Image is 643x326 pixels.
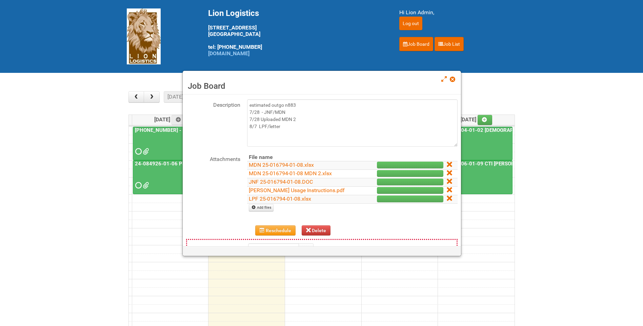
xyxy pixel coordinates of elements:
[399,8,517,17] div: Hi Lion Admin,
[135,149,140,154] span: Requested
[188,81,456,91] h3: Job Board
[399,17,422,30] input: Log out
[247,154,350,161] th: File name
[208,50,249,57] a: [DOMAIN_NAME]
[186,154,240,163] label: Attachments
[249,196,311,202] a: LPF 25-016794-01-08.xlsx
[143,149,147,154] span: MDN 25-032854-01-08 Left overs.xlsx MOR 25-032854-01-08.xlsm 25_032854_01_LABELS_Lion.xlsx MDN 25...
[134,161,232,167] a: 24-084926-01-06 Pack Collab Wand Tint
[255,225,296,236] button: Reschedule
[439,127,513,161] a: 25-039404-01-02 [DEMOGRAPHIC_DATA] Wet Shave SQM
[187,243,241,253] label: Start
[249,204,274,211] a: Add files
[208,8,382,57] div: [STREET_ADDRESS] [GEOGRAPHIC_DATA] tel: [PHONE_NUMBER]
[186,99,240,109] label: Description
[439,160,513,194] a: 25-016806-01-09 CTI [PERSON_NAME] Bar Superior HUT
[247,99,458,147] textarea: estimated outgo n883 7/28 - JNF/MDN 7/28 Uploaded MDN 2 8/7 LPF/letter
[172,115,186,125] a: Add an event
[460,116,493,123] span: [DATE]
[134,127,214,133] a: [PHONE_NUMBER] - R+F InnoCPT
[208,8,259,18] span: Lion Logistics
[133,160,206,194] a: 24-084926-01-06 Pack Collab Wand Tint
[249,170,332,177] a: MDN 25-016794-01-08 MDN 2.xlsx
[249,162,314,168] a: MDN 25-016794-01-08.xlsx
[133,127,206,161] a: [PHONE_NUMBER] - R+F InnoCPT
[249,179,313,185] a: JNF 25-016794-01-08.DOC
[439,127,577,133] a: 25-039404-01-02 [DEMOGRAPHIC_DATA] Wet Shave SQM
[435,37,464,51] a: Job List
[399,37,433,51] a: Job Board
[299,243,314,254] button: Calendar
[302,225,331,236] button: Delete
[143,183,147,188] span: grp 1001 2..jpg group 1001 1..jpg MOR 24-084926-01-08.xlsm Labels 24-084926-01-06 Pack Collab Wan...
[127,8,161,64] img: Lion Logistics
[154,116,186,123] span: [DATE]
[164,91,187,103] button: [DATE]
[478,115,493,125] a: Add an event
[135,183,140,188] span: Requested
[127,33,161,39] a: Lion Logistics
[249,187,345,193] a: [PERSON_NAME] Usage Instructions.pdf
[439,161,575,167] a: 25-016806-01-09 CTI [PERSON_NAME] Bar Superior HUT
